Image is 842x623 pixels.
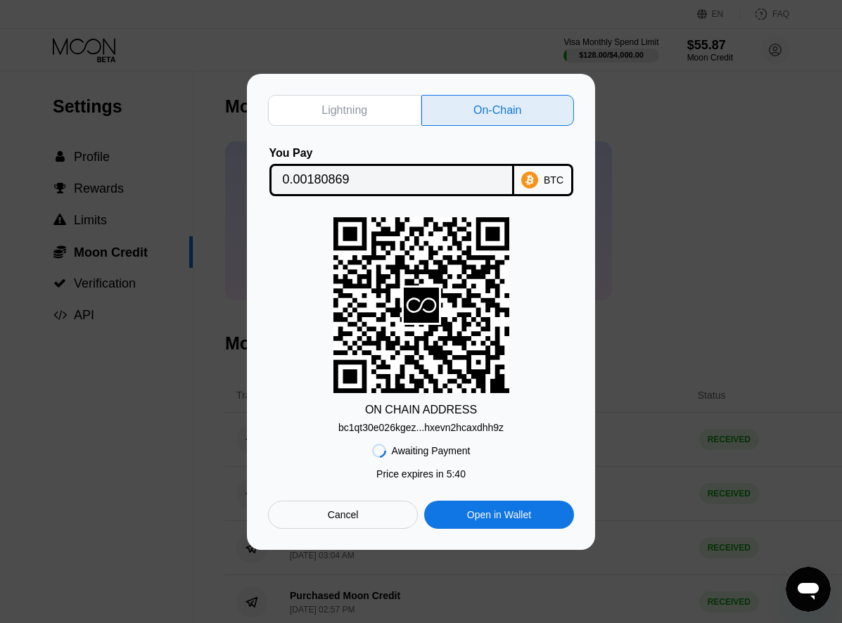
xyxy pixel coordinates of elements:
div: Lightning [321,103,367,117]
div: ON CHAIN ADDRESS [365,404,477,416]
div: On-Chain [473,103,521,117]
div: Awaiting Payment [392,445,471,456]
div: Cancel [328,508,359,521]
div: Cancel [268,501,418,529]
span: 5 : 40 [447,468,466,480]
div: You PayBTC [268,147,574,196]
div: BTC [544,174,563,186]
div: Open in Wallet [467,508,531,521]
div: On-Chain [421,95,575,126]
div: Lightning [268,95,421,126]
div: Open in Wallet [424,501,574,529]
div: bc1qt30e026kgez...hxevn2hcaxdhh9z [338,422,504,433]
iframe: Button to launch messaging window [786,567,831,612]
div: bc1qt30e026kgez...hxevn2hcaxdhh9z [338,416,504,433]
div: You Pay [269,147,514,160]
div: Price expires in [376,468,466,480]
